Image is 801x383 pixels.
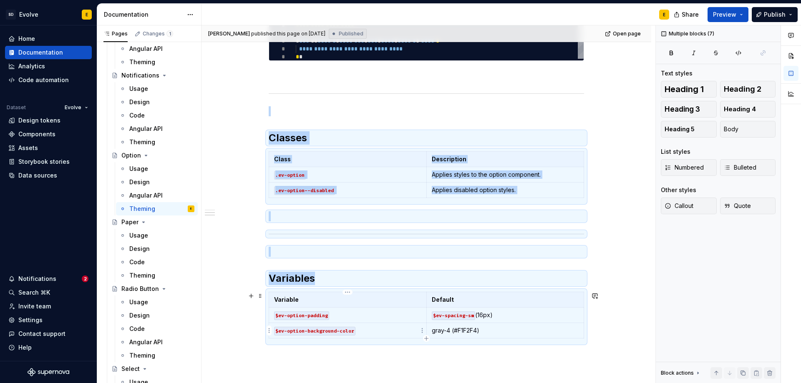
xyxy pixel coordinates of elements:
button: Heading 5 [661,121,717,138]
div: Help [18,343,32,352]
a: Settings [5,313,92,327]
div: Data sources [18,171,57,180]
div: SD [6,10,16,20]
button: Heading 2 [720,81,776,98]
a: Code [116,109,198,122]
p: Description [432,155,579,163]
a: Usage [116,229,198,242]
a: Select [108,362,198,375]
a: Code [116,322,198,335]
div: Components [18,130,55,138]
div: Storybook stories [18,158,70,166]
div: Documentation [18,48,63,57]
div: Evolve [19,10,38,19]
span: Published [339,30,363,37]
div: Design [129,178,150,186]
div: Select [121,365,140,373]
span: Preview [713,10,736,19]
div: Pages [103,30,128,37]
a: Open page [602,28,645,40]
span: Share [682,10,699,19]
div: Block actions [661,367,701,379]
div: Notifications [18,275,56,283]
p: Default [432,295,579,304]
div: Other styles [661,186,696,194]
div: Code [129,325,145,333]
a: Home [5,32,92,45]
div: Home [18,35,35,43]
div: Notifications [121,71,159,80]
div: Paper [121,218,139,226]
a: Radio Button [108,282,198,295]
div: E [663,11,665,18]
span: Heading 4 [724,105,756,113]
div: Design [129,311,150,320]
div: Assets [18,144,38,152]
code: .ev-option--disabled [274,186,335,195]
code: .ev-option [274,171,306,180]
a: Documentation [5,46,92,59]
button: Numbered [661,159,717,176]
span: Body [724,125,738,133]
span: Open page [613,30,641,37]
button: Bulleted [720,159,776,176]
div: Angular API [129,125,163,133]
svg: Supernova Logo [28,368,69,376]
div: Theming [129,271,155,280]
a: Code automation [5,73,92,87]
a: Code [116,255,198,269]
a: Theming [116,135,198,149]
p: Applies disabled option styles. [432,186,579,194]
span: Quote [724,202,751,210]
button: Share [670,7,704,22]
button: Notifications2 [5,272,92,285]
div: Theming [129,58,155,66]
div: Code [129,258,145,266]
div: published this page on [DATE] [251,30,325,37]
a: Usage [116,162,198,175]
div: Search ⌘K [18,288,50,297]
a: Usage [116,82,198,95]
button: Quote [720,198,776,214]
div: Documentation [104,10,183,19]
div: Angular API [129,338,163,346]
span: Heading 1 [665,85,704,93]
div: Theming [129,205,155,213]
a: Design [116,309,198,322]
div: Angular API [129,45,163,53]
a: Notifications [108,69,198,82]
a: Theming [116,55,198,69]
code: $ev-option-background-color [274,327,355,335]
code: $ev-option-padding [274,311,329,320]
button: Heading 1 [661,81,717,98]
span: Heading 5 [665,125,695,133]
button: Help [5,341,92,354]
a: Design [116,242,198,255]
div: Usage [129,298,148,306]
span: Numbered [665,163,704,172]
button: Body [720,121,776,138]
a: Analytics [5,60,92,73]
span: Bulleted [724,163,756,172]
div: Text styles [661,69,693,78]
span: Heading 3 [665,105,700,113]
h2: Variables [269,272,584,285]
a: Option [108,149,198,162]
div: Usage [129,85,148,93]
span: Evolve [65,104,81,111]
code: $ev-spacing-sm [432,311,475,320]
div: Block actions [661,370,694,376]
a: Design tokens [5,114,92,127]
a: Invite team [5,300,92,313]
a: Data sources [5,169,92,182]
a: Angular API [116,122,198,135]
div: Option [121,151,141,160]
a: Theming [116,269,198,282]
div: E [86,11,88,18]
button: Heading 3 [661,101,717,118]
span: Publish [764,10,786,19]
button: Contact support [5,327,92,340]
div: Usage [129,165,148,173]
div: Invite team [18,302,51,310]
